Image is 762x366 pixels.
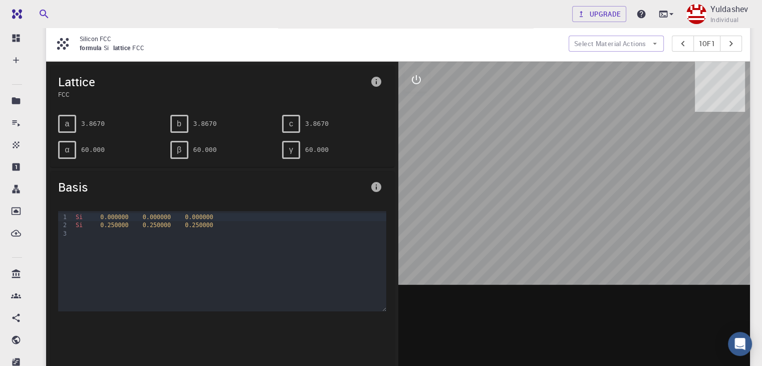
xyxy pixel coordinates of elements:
[132,44,148,52] span: FCC
[113,44,133,52] span: lattice
[80,34,561,43] p: Silicon FCC
[16,7,71,16] span: Поддержка
[686,4,706,24] img: Yuldashev
[185,222,213,229] span: 0.250000
[76,222,83,229] span: Si
[289,145,293,154] span: γ
[104,44,113,52] span: Si
[728,332,752,356] div: Open Intercom Messenger
[143,222,171,229] span: 0.250000
[65,145,69,154] span: α
[305,141,329,158] pre: 60.000
[100,214,128,221] span: 0.000000
[58,74,366,90] span: Lattice
[81,115,105,132] pre: 3.8670
[366,72,386,92] button: info
[672,36,742,52] div: pager
[76,214,83,221] span: Si
[65,119,70,128] span: a
[8,9,22,19] img: logo
[193,115,217,132] pre: 3.8670
[185,214,213,221] span: 0.000000
[58,230,68,238] div: 3
[58,221,68,229] div: 2
[569,36,664,52] button: Select Material Actions
[80,44,104,52] span: formula
[100,222,128,229] span: 0.250000
[58,90,366,99] span: FCC
[177,145,181,154] span: β
[305,115,329,132] pre: 3.8670
[693,36,721,52] button: 1of1
[58,213,68,221] div: 1
[81,141,105,158] pre: 60.000
[177,119,181,128] span: b
[193,141,217,158] pre: 60.000
[710,15,739,25] span: Individual
[289,119,293,128] span: c
[366,177,386,197] button: info
[58,179,366,195] span: Basis
[143,214,171,221] span: 0.000000
[572,6,627,22] a: Upgrade
[710,3,748,15] p: Yuldashev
